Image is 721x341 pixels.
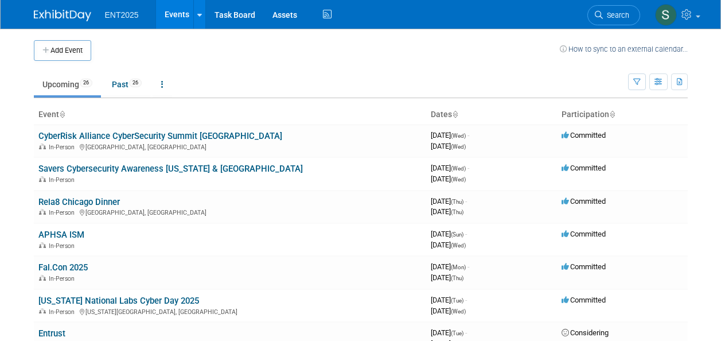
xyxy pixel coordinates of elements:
[451,242,466,249] span: (Wed)
[451,231,463,238] span: (Sun)
[39,308,46,314] img: In-Person Event
[465,230,467,238] span: -
[431,273,463,282] span: [DATE]
[431,197,467,206] span: [DATE]
[80,79,92,87] span: 26
[38,230,84,240] a: APHSA ISM
[431,241,466,249] span: [DATE]
[38,296,199,306] a: [US_STATE] National Labs Cyber Day 2025
[562,262,606,271] span: Committed
[431,164,469,172] span: [DATE]
[49,144,78,151] span: In-Person
[38,197,120,207] a: Rela8 Chicago Dinner
[467,262,469,271] span: -
[562,296,606,304] span: Committed
[431,230,467,238] span: [DATE]
[49,308,78,316] span: In-Person
[465,328,467,337] span: -
[431,296,467,304] span: [DATE]
[49,209,78,216] span: In-Person
[465,296,467,304] span: -
[560,45,688,53] a: How to sync to an external calendar...
[34,40,91,61] button: Add Event
[39,176,46,182] img: In-Person Event
[451,308,466,315] span: (Wed)
[38,262,88,273] a: Fal.Con 2025
[59,110,65,119] a: Sort by Event Name
[562,328,609,337] span: Considering
[431,142,466,150] span: [DATE]
[38,328,65,339] a: Entrust
[426,105,557,125] th: Dates
[562,164,606,172] span: Committed
[38,164,303,174] a: Savers Cybersecurity Awareness [US_STATE] & [GEOGRAPHIC_DATA]
[49,242,78,250] span: In-Person
[39,242,46,248] img: In-Person Event
[431,207,463,216] span: [DATE]
[587,5,640,25] a: Search
[562,131,606,139] span: Committed
[451,176,466,183] span: (Wed)
[431,175,466,183] span: [DATE]
[38,307,422,316] div: [US_STATE][GEOGRAPHIC_DATA], [GEOGRAPHIC_DATA]
[39,144,46,149] img: In-Person Event
[39,209,46,215] img: In-Person Event
[34,73,101,95] a: Upcoming26
[49,176,78,184] span: In-Person
[38,142,422,151] div: [GEOGRAPHIC_DATA], [GEOGRAPHIC_DATA]
[103,73,150,95] a: Past26
[451,330,463,336] span: (Tue)
[451,199,463,205] span: (Thu)
[38,131,282,141] a: CyberRisk Alliance CyberSecurity Summit [GEOGRAPHIC_DATA]
[39,275,46,281] img: In-Person Event
[451,144,466,150] span: (Wed)
[465,197,467,206] span: -
[451,264,466,270] span: (Mon)
[562,230,606,238] span: Committed
[451,297,463,304] span: (Tue)
[467,131,469,139] span: -
[452,110,458,119] a: Sort by Start Date
[38,207,422,216] div: [GEOGRAPHIC_DATA], [GEOGRAPHIC_DATA]
[431,131,469,139] span: [DATE]
[431,328,467,337] span: [DATE]
[431,262,469,271] span: [DATE]
[557,105,688,125] th: Participation
[655,4,677,26] img: Stephanie Silva
[129,79,142,87] span: 26
[49,275,78,282] span: In-Person
[34,105,426,125] th: Event
[467,164,469,172] span: -
[451,209,463,215] span: (Thu)
[431,307,466,315] span: [DATE]
[451,165,466,172] span: (Wed)
[451,133,466,139] span: (Wed)
[34,10,91,21] img: ExhibitDay
[562,197,606,206] span: Committed
[105,10,139,20] span: ENT2025
[609,110,615,119] a: Sort by Participation Type
[603,11,629,20] span: Search
[451,275,463,281] span: (Thu)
